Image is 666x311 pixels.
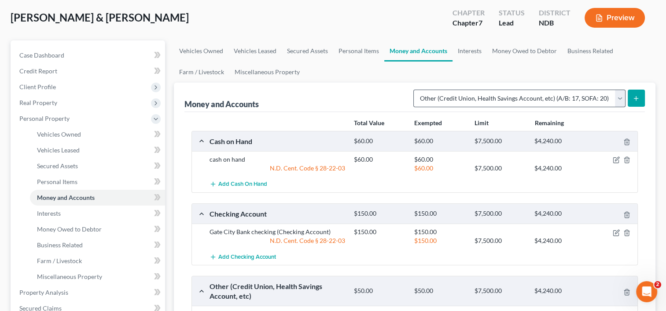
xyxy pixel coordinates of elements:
[530,137,590,145] div: $4,240.00
[30,253,165,269] a: Farm / Livestock
[19,99,57,106] span: Real Property
[229,61,305,83] a: Miscellaneous Property
[228,40,282,61] a: Vehicles Leased
[333,40,384,61] a: Personal Items
[470,164,530,173] div: $7,500.00
[410,210,470,218] div: $150.00
[530,236,590,245] div: $4,240.00
[414,119,442,127] strong: Exempted
[205,209,350,218] div: Checking Account
[205,282,350,300] div: Other (Credit Union, Health Savings Account, etc)
[37,130,81,138] span: Vehicles Owned
[37,162,78,170] span: Secured Assets
[37,225,102,233] span: Money Owed to Debtor
[350,210,410,218] div: $150.00
[350,137,410,145] div: $60.00
[19,83,56,90] span: Client Profile
[384,40,453,61] a: Money and Accounts
[19,67,57,75] span: Credit Report
[475,119,489,127] strong: Limit
[410,164,470,173] div: $60.00
[350,228,410,236] div: $150.00
[530,210,590,218] div: $4,240.00
[174,40,228,61] a: Vehicles Owned
[478,18,482,27] span: 7
[205,164,350,173] div: N.D. Cent. Code § 28-22-03
[205,236,350,245] div: N.D. Cent. Code § 28-22-03
[30,221,165,237] a: Money Owed to Debtor
[184,99,259,109] div: Money and Accounts
[30,206,165,221] a: Interests
[499,8,525,18] div: Status
[19,51,64,59] span: Case Dashboard
[37,210,61,217] span: Interests
[37,178,77,185] span: Personal Items
[30,190,165,206] a: Money and Accounts
[37,194,95,201] span: Money and Accounts
[354,119,384,127] strong: Total Value
[487,40,562,61] a: Money Owed to Debtor
[470,210,530,218] div: $7,500.00
[30,158,165,174] a: Secured Assets
[12,285,165,300] a: Property Analysis
[453,40,487,61] a: Interests
[30,142,165,158] a: Vehicles Leased
[562,40,618,61] a: Business Related
[453,18,485,28] div: Chapter
[30,174,165,190] a: Personal Items
[30,127,165,142] a: Vehicles Owned
[470,137,530,145] div: $7,500.00
[539,18,570,28] div: NDB
[30,269,165,285] a: Miscellaneous Property
[12,63,165,79] a: Credit Report
[37,273,102,280] span: Miscellaneous Property
[37,257,82,264] span: Farm / Livestock
[585,8,645,28] button: Preview
[636,281,657,302] iframe: Intercom live chat
[19,289,68,296] span: Property Analysis
[350,287,410,295] div: $50.00
[205,228,350,236] div: Gate City Bank checking (Checking Account)
[282,40,333,61] a: Secured Assets
[410,236,470,245] div: $150.00
[470,236,530,245] div: $7,500.00
[499,18,525,28] div: Lead
[539,8,570,18] div: District
[654,281,661,288] span: 2
[37,146,80,154] span: Vehicles Leased
[410,228,470,236] div: $150.00
[11,11,189,24] span: [PERSON_NAME] & [PERSON_NAME]
[453,8,485,18] div: Chapter
[350,155,410,164] div: $60.00
[218,253,276,260] span: Add Checking Account
[470,287,530,295] div: $7,500.00
[37,241,83,249] span: Business Related
[19,115,70,122] span: Personal Property
[205,137,350,146] div: Cash on Hand
[210,176,267,192] button: Add Cash on Hand
[530,164,590,173] div: $4,240.00
[530,287,590,295] div: $4,240.00
[410,137,470,145] div: $60.00
[218,181,267,188] span: Add Cash on Hand
[174,61,229,83] a: Farm / Livestock
[410,155,470,164] div: $60.00
[410,287,470,295] div: $50.00
[12,47,165,63] a: Case Dashboard
[205,155,350,164] div: cash on hand
[210,249,276,265] button: Add Checking Account
[535,119,564,127] strong: Remaining
[30,237,165,253] a: Business Related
